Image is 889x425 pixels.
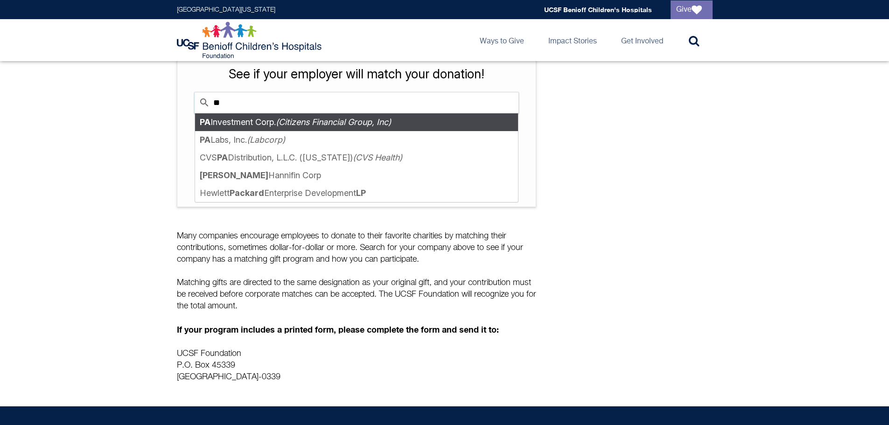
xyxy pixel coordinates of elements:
[544,6,652,14] a: UCSF Benioff Children's Hospitals
[200,153,353,162] span: CVS Distribution, L.L.C. ([US_STATE])
[247,135,285,145] em: ( Labcorp )
[217,153,228,162] b: PA
[200,170,321,180] span: Hannifin Corp
[194,153,519,190] div: All information provided by
[200,117,210,127] b: PA
[177,324,499,334] strong: If your program includes a printed form, please complete the form and send it to:
[541,19,604,61] a: Impact Stories
[177,230,536,265] p: Many companies encourage employees to donate to their favorite charities by matching their contri...
[614,19,671,61] a: Get Involved
[200,135,247,145] span: Labs, Inc.
[177,7,275,13] a: [GEOGRAPHIC_DATA][US_STATE]
[472,19,532,61] a: Ways to Give
[195,92,518,113] input: Search for company...
[177,21,324,59] img: Logo for UCSF Benioff Children's Hospitals Foundation
[194,69,519,79] div: See if your employer will match your donation!
[177,348,536,383] p: UCSF Foundation P.O. Box 45339 [GEOGRAPHIC_DATA]-0339
[356,188,366,198] b: LP
[200,188,366,198] span: Hewlett Enterprise Development
[200,170,268,180] b: [PERSON_NAME]
[276,117,391,127] em: ( Citizens Financial Group, Inc )
[671,0,713,19] a: Give
[353,153,402,162] em: ( CVS Health )
[200,135,210,145] b: PA
[177,277,536,312] p: Matching gifts are directed to the same designation as your original gift, and your contribution ...
[200,117,276,127] span: Investment Corp.
[230,188,264,198] b: Packard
